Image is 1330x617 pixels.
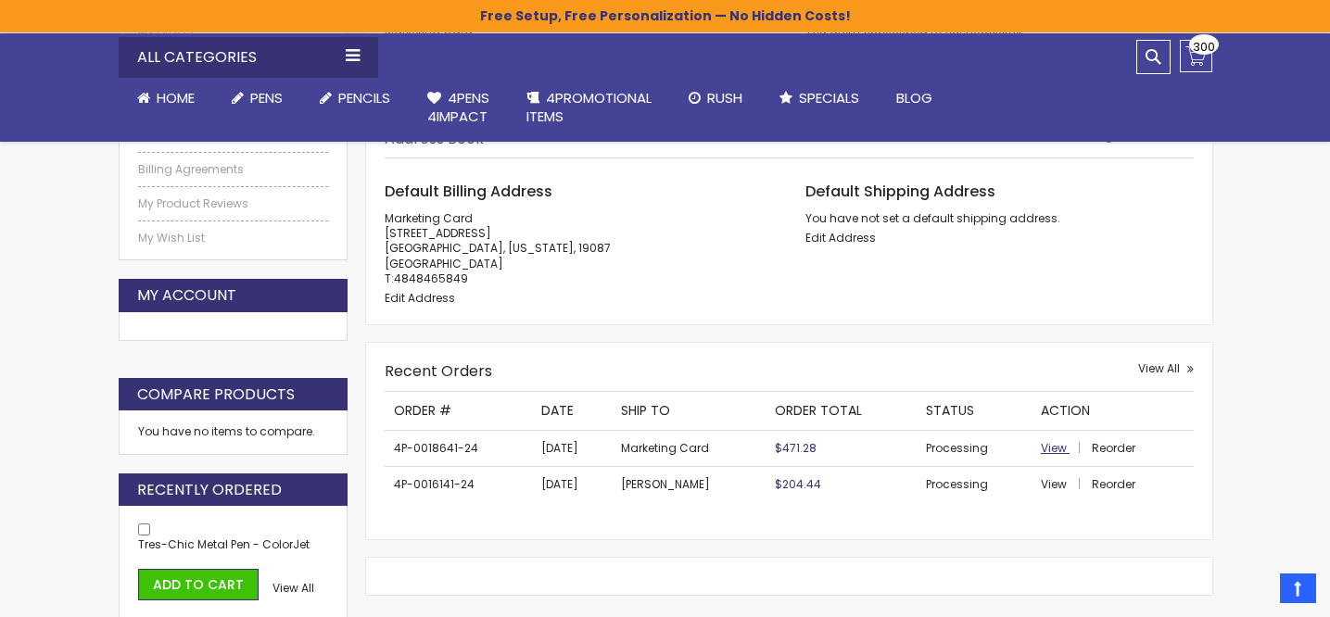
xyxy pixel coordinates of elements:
[138,162,329,177] a: Billing Agreements
[1092,476,1135,492] a: Reorder
[878,78,951,119] a: Blog
[1180,40,1212,72] a: 300
[272,581,314,596] a: View All
[1041,476,1089,492] a: View
[799,88,859,107] span: Specials
[805,211,1194,226] address: You have not set a default shipping address.
[1177,567,1330,617] iframe: Google Customer Reviews
[612,430,766,466] td: Marketing Card
[385,360,492,382] strong: Recent Orders
[157,88,195,107] span: Home
[1071,128,1183,144] span: Manage Addresses
[1032,392,1194,430] th: Action
[1092,440,1135,456] a: Reorder
[508,78,670,138] a: 4PROMOTIONALITEMS
[1041,476,1067,492] span: View
[119,37,378,78] div: All Categories
[213,78,301,119] a: Pens
[761,78,878,119] a: Specials
[707,88,742,107] span: Rush
[896,88,932,107] span: Blog
[385,211,773,286] address: Marketing Card [STREET_ADDRESS] [GEOGRAPHIC_DATA], [US_STATE], 19087 [GEOGRAPHIC_DATA] T:
[805,230,876,246] a: Edit Address
[394,271,468,286] a: 4848465849
[1041,440,1089,456] a: View
[532,466,612,502] td: [DATE]
[917,392,1032,430] th: Status
[612,466,766,502] td: [PERSON_NAME]
[385,181,552,202] span: Default Billing Address
[138,536,310,552] a: Tres-Chic Metal Pen - ColorJet
[532,430,612,466] td: [DATE]
[805,181,995,202] span: Default Shipping Address
[137,384,295,405] strong: Compare Products
[917,466,1032,502] td: Processing
[1041,440,1067,456] span: View
[272,580,314,596] span: View All
[138,231,329,246] a: My Wish List
[250,88,283,107] span: Pens
[917,430,1032,466] td: Processing
[532,392,612,430] th: Date
[427,88,489,126] span: 4Pens 4impact
[137,285,236,306] strong: My Account
[775,476,821,492] span: $204.44
[775,440,817,456] span: $471.28
[385,290,455,306] a: Edit Address
[138,569,259,601] button: Add to Cart
[612,392,766,430] th: Ship To
[385,392,532,430] th: Order #
[409,78,508,138] a: 4Pens4impact
[670,78,761,119] a: Rush
[526,88,652,126] span: 4PROMOTIONAL ITEMS
[153,575,244,594] span: Add to Cart
[119,410,348,454] div: You have no items to compare.
[1138,360,1180,376] span: View All
[1138,361,1194,376] a: View All
[766,392,917,430] th: Order Total
[138,196,329,211] a: My Product Reviews
[301,78,409,119] a: Pencils
[1193,38,1215,56] span: 300
[385,466,532,502] td: 4P-0016141-24
[385,430,532,466] td: 4P-0018641-24
[119,78,213,119] a: Home
[137,480,282,500] strong: Recently Ordered
[338,88,390,107] span: Pencils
